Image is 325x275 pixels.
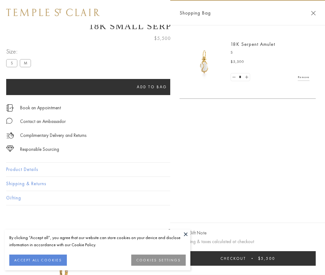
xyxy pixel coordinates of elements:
a: Remove [298,74,310,81]
span: Shopping Bag [180,9,211,17]
img: Temple St. Clair [6,9,100,16]
h3: You May Also Like [15,227,310,237]
img: MessageIcon-01_2.svg [6,118,12,124]
button: Product Details [6,163,319,177]
span: $5,500 [258,256,275,261]
a: Set quantity to 2 [243,73,249,81]
a: 18K Serpent Amulet [231,41,275,47]
img: icon_appointment.svg [6,104,14,111]
span: $5,500 [231,59,244,65]
div: Responsible Sourcing [20,146,59,153]
img: icon_delivery.svg [6,132,14,139]
button: Add to bag [6,79,298,95]
a: Set quantity to 0 [231,73,237,81]
h1: 18K Small Serpent Amulet [6,21,319,31]
label: M [20,59,31,67]
button: Gifting [6,191,319,205]
button: Close Shopping Bag [311,11,316,15]
button: Shipping & Returns [6,177,319,191]
button: COOKIES SETTINGS [131,255,186,266]
button: Checkout $5,500 [180,251,316,266]
p: Complimentary Delivery and Returns [20,132,86,139]
button: ACCEPT ALL COOKIES [9,255,67,266]
label: S [6,59,17,67]
img: icon_sourcing.svg [6,146,14,152]
span: Checkout [220,256,246,261]
div: Contact an Ambassador [20,118,66,125]
img: P51836-E11SERPPV [186,43,223,81]
span: Size: [6,46,33,57]
div: By clicking “Accept all”, you agree that our website can store cookies on your device and disclos... [9,234,186,248]
button: Add Gift Note [180,229,206,237]
span: $5,500 [154,34,171,42]
span: Add to bag [137,84,167,89]
a: Book an Appointment [20,104,61,111]
p: Shipping & taxes calculated at checkout [180,238,316,246]
p: S [231,50,310,56]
